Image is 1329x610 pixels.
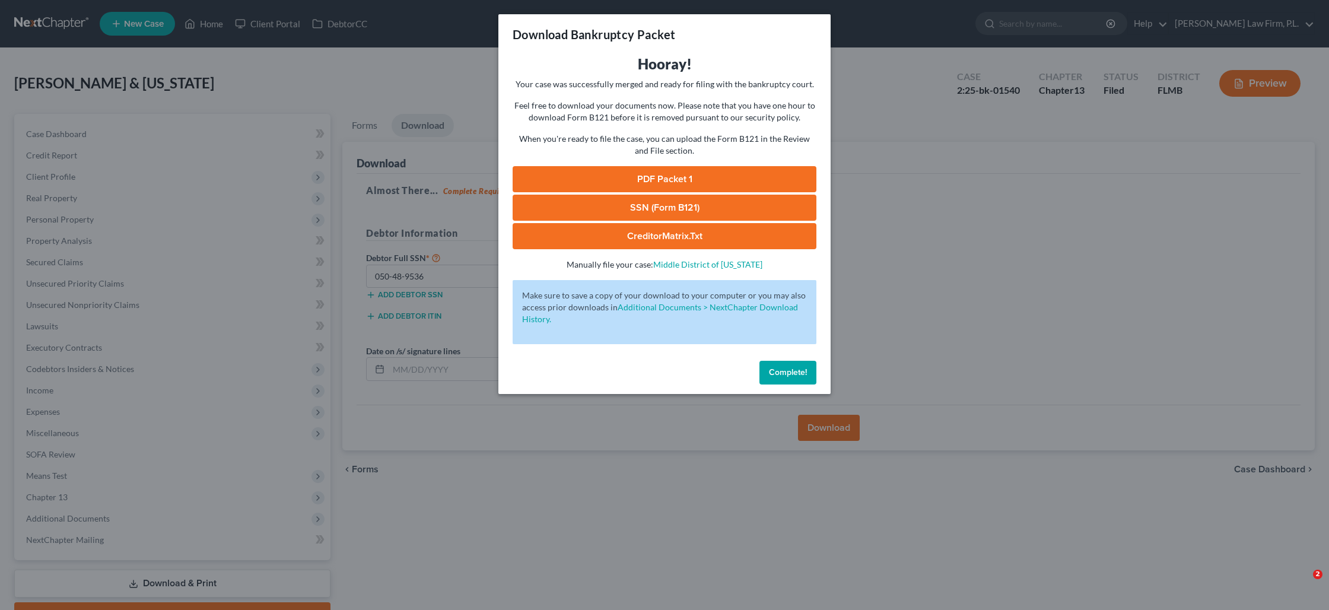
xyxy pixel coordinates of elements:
[513,133,816,157] p: When you're ready to file the case, you can upload the Form B121 in the Review and File section.
[522,290,807,325] p: Make sure to save a copy of your download to your computer or you may also access prior downloads in
[769,367,807,377] span: Complete!
[513,26,675,43] h3: Download Bankruptcy Packet
[513,78,816,90] p: Your case was successfully merged and ready for filing with the bankruptcy court.
[513,100,816,123] p: Feel free to download your documents now. Please note that you have one hour to download Form B12...
[513,223,816,249] a: CreditorMatrix.txt
[513,195,816,221] a: SSN (Form B121)
[513,166,816,192] a: PDF Packet 1
[522,302,798,324] a: Additional Documents > NextChapter Download History.
[759,361,816,385] button: Complete!
[653,259,762,269] a: Middle District of [US_STATE]
[1289,570,1317,598] iframe: Intercom live chat
[1313,570,1322,579] span: 2
[513,259,816,271] p: Manually file your case:
[513,55,816,74] h3: Hooray!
